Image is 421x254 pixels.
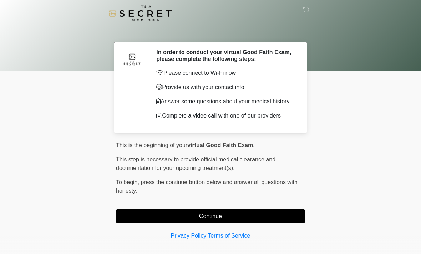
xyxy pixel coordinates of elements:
a: Privacy Policy [171,233,207,239]
p: Provide us with your contact info [156,83,294,92]
span: This step is necessary to provide official medical clearance and documentation for your upcoming ... [116,156,275,171]
strong: virtual Good Faith Exam [187,142,253,148]
p: Complete a video call with one of our providers [156,112,294,120]
img: It's A Secret Med Spa Logo [109,5,172,21]
h2: In order to conduct your virtual Good Faith Exam, please complete the following steps: [156,49,294,62]
span: press the continue button below and answer all questions with honesty. [116,179,298,194]
span: . [253,142,254,148]
a: Terms of Service [208,233,250,239]
p: Please connect to Wi-Fi now [156,69,294,77]
img: Agent Avatar [121,49,143,70]
span: To begin, [116,179,141,185]
p: Answer some questions about your medical history [156,97,294,106]
h1: ‎ ‎ [111,26,310,39]
span: This is the beginning of your [116,142,187,148]
a: | [206,233,208,239]
button: Continue [116,209,305,223]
